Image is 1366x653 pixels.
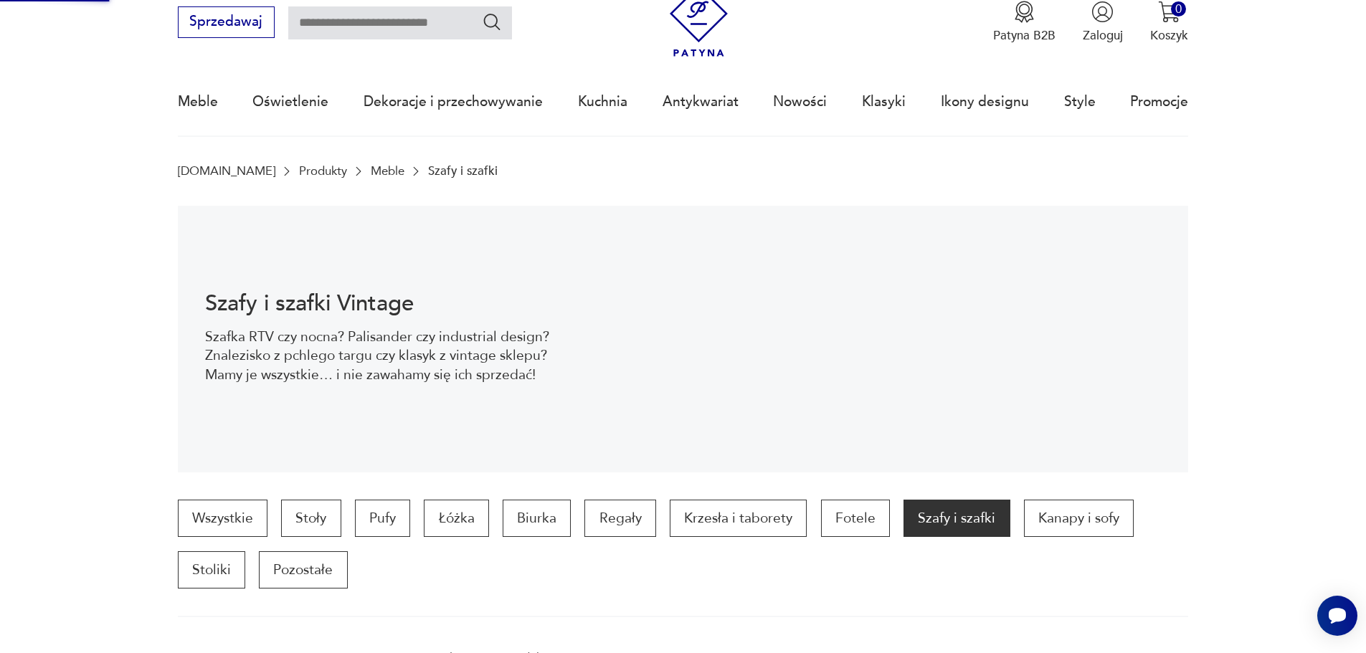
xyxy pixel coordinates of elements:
[1317,596,1357,636] iframe: Smartsupp widget button
[503,500,571,537] a: Biurka
[1024,500,1134,537] a: Kanapy i sofy
[355,500,410,537] a: Pufy
[364,69,543,135] a: Dekoracje i przechowywanie
[178,6,275,38] button: Sprzedawaj
[178,500,267,537] a: Wszystkie
[1171,1,1186,16] div: 0
[773,69,827,135] a: Nowości
[821,500,890,537] a: Fotele
[371,164,404,178] a: Meble
[205,293,554,314] h1: Szafy i szafki Vintage
[1158,1,1180,23] img: Ikona koszyka
[1083,1,1123,44] button: Zaloguj
[993,1,1056,44] button: Patyna B2B
[578,69,627,135] a: Kuchnia
[178,17,275,29] a: Sprzedawaj
[670,500,807,537] a: Krzesła i taborety
[1150,1,1188,44] button: 0Koszyk
[482,11,503,32] button: Szukaj
[993,1,1056,44] a: Ikona medaluPatyna B2B
[1130,69,1188,135] a: Promocje
[428,164,498,178] p: Szafy i szafki
[941,69,1029,135] a: Ikony designu
[903,500,1010,537] a: Szafy i szafki
[1064,69,1096,135] a: Style
[1091,1,1114,23] img: Ikonka użytkownika
[178,164,275,178] a: [DOMAIN_NAME]
[178,551,245,588] a: Stoliki
[993,27,1056,44] p: Patyna B2B
[1083,27,1123,44] p: Zaloguj
[178,69,218,135] a: Meble
[281,500,341,537] a: Stoły
[862,69,906,135] a: Klasyki
[299,164,347,178] a: Produkty
[1013,1,1035,23] img: Ikona medalu
[663,69,739,135] a: Antykwariat
[424,500,488,537] a: Łóżka
[584,500,655,537] a: Regały
[205,328,554,384] p: Szafka RTV czy nocna? Palisander czy industrial design? Znalezisko z pchlego targu czy klasyk z v...
[259,551,347,588] a: Pozostałe
[1150,27,1188,44] p: Koszyk
[252,69,328,135] a: Oświetlenie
